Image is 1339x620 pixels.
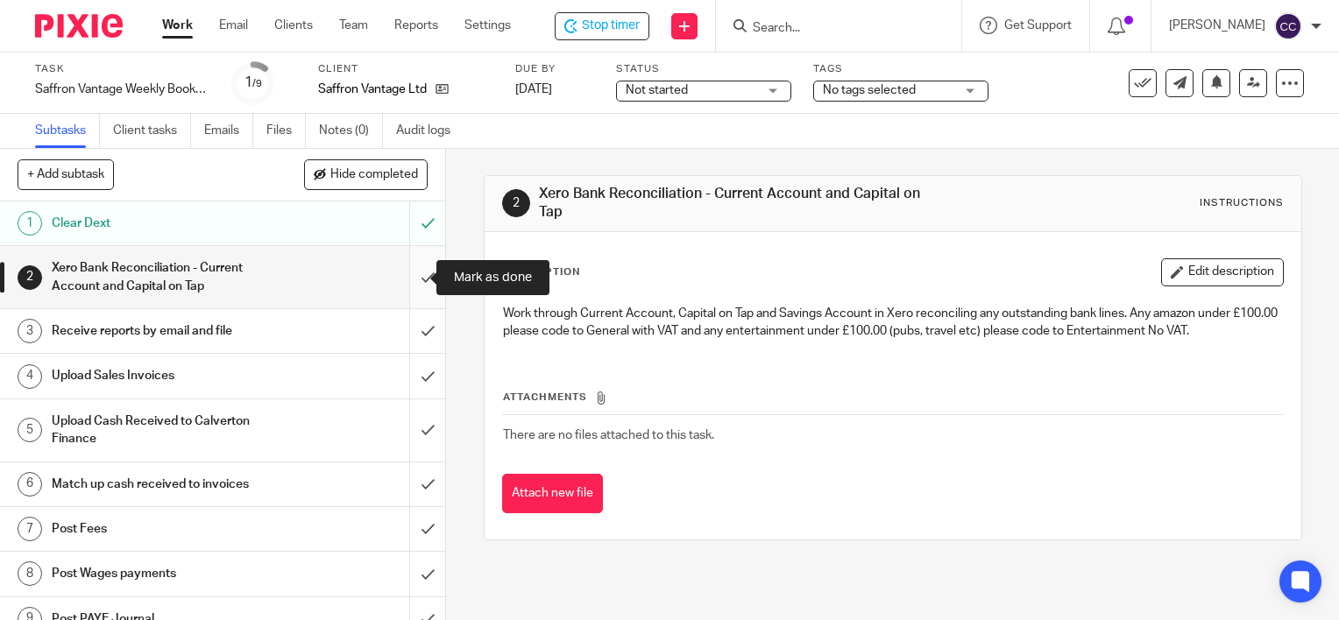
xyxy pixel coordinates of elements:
[274,17,313,34] a: Clients
[515,83,552,95] span: [DATE]
[35,81,210,98] div: Saffron Vantage Weekly Bookkeeping
[626,84,688,96] span: Not started
[35,62,210,76] label: Task
[52,363,279,389] h1: Upload Sales Invoices
[52,255,279,299] h1: Xero Bank Reconciliation - Current Account and Capital on Tap
[162,17,193,34] a: Work
[18,418,42,442] div: 5
[555,12,649,40] div: Saffron Vantage Ltd - Saffron Vantage Weekly Bookkeeping
[751,21,909,37] input: Search
[318,62,493,76] label: Client
[18,517,42,541] div: 7
[515,62,594,76] label: Due by
[319,114,383,148] a: Notes (0)
[582,17,640,35] span: Stop timer
[35,14,123,38] img: Pixie
[502,265,580,279] p: Description
[252,79,262,88] small: /9
[244,73,262,93] div: 1
[1169,17,1265,34] p: [PERSON_NAME]
[18,265,42,290] div: 2
[18,211,42,236] div: 1
[396,114,464,148] a: Audit logs
[266,114,306,148] a: Files
[330,168,418,182] span: Hide completed
[1200,196,1284,210] div: Instructions
[502,474,603,513] button: Attach new file
[52,471,279,497] h1: Match up cash received to invoices
[339,17,368,34] a: Team
[813,62,988,76] label: Tags
[1274,12,1302,40] img: svg%3E
[503,429,714,441] span: There are no files attached to this task.
[18,364,42,389] div: 4
[204,114,253,148] a: Emails
[52,560,279,587] h1: Post Wages payments
[52,408,279,453] h1: Upload Cash Received to Calverton Finance
[113,114,191,148] a: Client tasks
[18,561,42,586] div: 8
[503,392,587,402] span: Attachments
[318,81,427,98] p: Saffron Vantage Ltd
[35,114,100,148] a: Subtasks
[18,319,42,343] div: 3
[616,62,791,76] label: Status
[1004,19,1072,32] span: Get Support
[503,305,1283,341] p: Work through Current Account, Capital on Tap and Savings Account in Xero reconciling any outstand...
[823,84,916,96] span: No tags selected
[52,318,279,344] h1: Receive reports by email and file
[304,159,428,189] button: Hide completed
[464,17,511,34] a: Settings
[52,516,279,542] h1: Post Fees
[394,17,438,34] a: Reports
[219,17,248,34] a: Email
[18,472,42,497] div: 6
[18,159,114,189] button: + Add subtask
[52,210,279,236] h1: Clear Dext
[539,185,930,222] h1: Xero Bank Reconciliation - Current Account and Capital on Tap
[1161,258,1284,286] button: Edit description
[502,189,530,217] div: 2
